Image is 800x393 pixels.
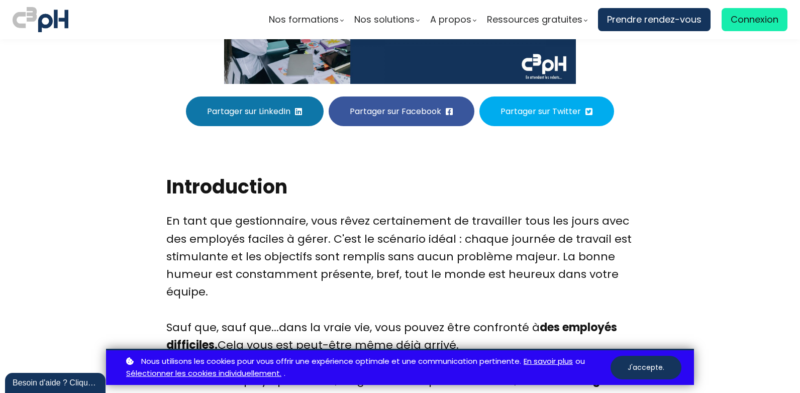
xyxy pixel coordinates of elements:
[269,12,339,27] span: Nos formations
[524,355,573,368] a: En savoir plus
[166,174,634,200] h2: Introduction
[731,12,778,27] span: Connexion
[487,12,582,27] span: Ressources gratuites
[13,5,68,34] img: logo C3PH
[354,12,415,27] span: Nos solutions
[350,105,441,118] span: Partager sur Facebook
[186,96,324,126] button: Partager sur LinkedIn
[479,96,614,126] button: Partager sur Twitter
[207,105,290,118] span: Partager sur LinkedIn
[126,367,281,380] a: Sélectionner les cookies individuellement.
[141,355,521,368] span: Nous utilisons les cookies pour vous offrir une expérience optimale et une communication pertinente.
[430,12,471,27] span: A propos
[611,356,681,379] button: J'accepte.
[5,371,108,393] iframe: chat widget
[722,8,787,31] a: Connexion
[607,12,702,27] span: Prendre rendez-vous
[501,105,581,118] span: Partager sur Twitter
[329,96,474,126] button: Partager sur Facebook
[598,8,711,31] a: Prendre rendez-vous
[124,355,611,380] p: ou .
